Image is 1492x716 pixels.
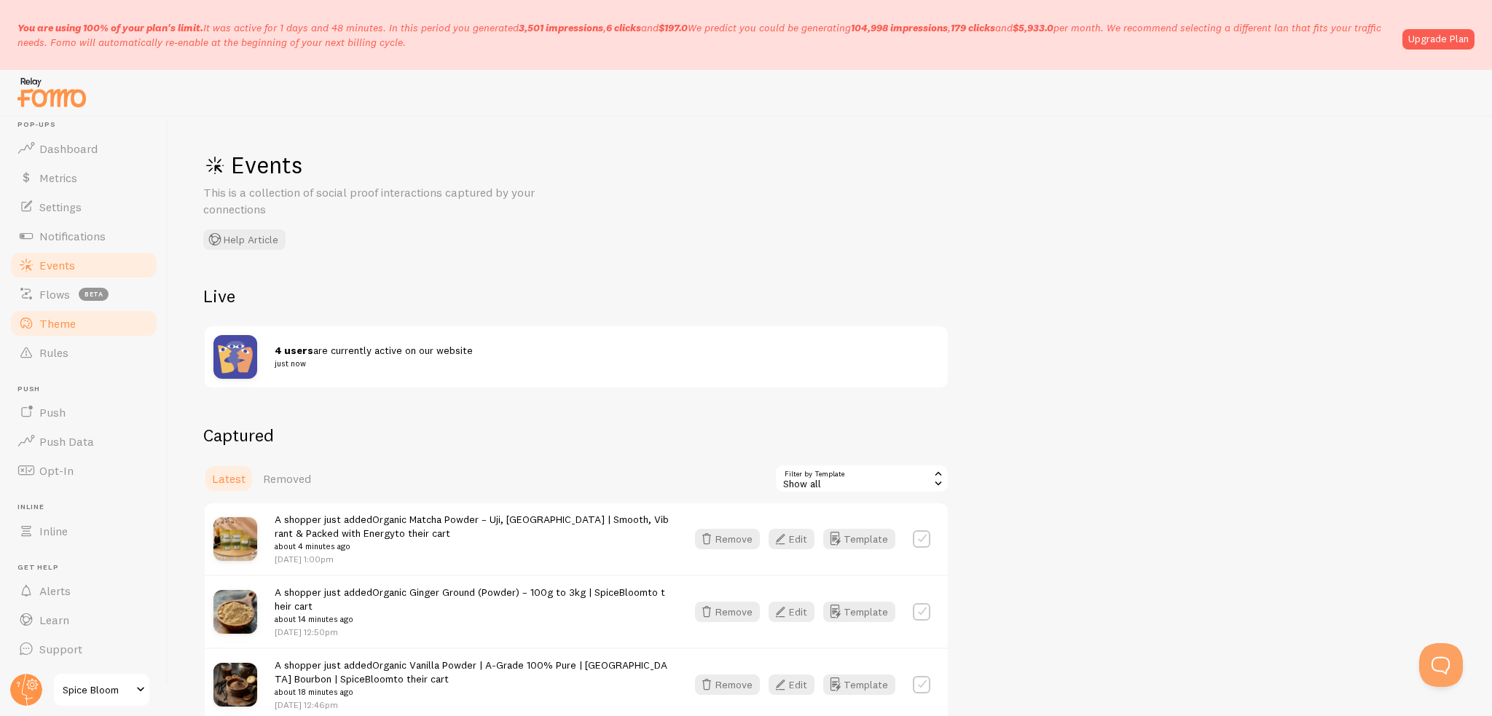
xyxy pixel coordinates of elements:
[823,602,895,622] button: Template
[213,517,257,561] img: organic-matcha-powder-aaa-grade-smooth-taste-clean-energy-boost-3468785.png
[39,642,82,656] span: Support
[275,344,313,357] strong: 4 users
[63,681,132,699] span: Spice Bloom
[79,288,109,301] span: beta
[39,287,70,302] span: Flows
[851,21,948,34] b: 104,998 impressions
[275,513,669,554] span: A shopper just added to their cart
[1402,29,1475,50] a: Upgrade Plan
[275,344,922,371] span: are currently active on our website
[769,529,823,549] a: Edit
[9,398,159,427] a: Push
[9,456,159,485] a: Opt-In
[519,21,603,34] b: 3,501 impressions
[9,251,159,280] a: Events
[372,586,648,599] a: Organic Ginger Ground (Powder) – 100g to 3kg | SpiceBloom
[39,463,74,478] span: Opt-In
[39,613,69,627] span: Learn
[39,229,106,243] span: Notifications
[769,674,814,695] button: Edit
[519,21,688,34] span: , and
[275,613,669,626] small: about 14 minutes ago
[39,258,75,272] span: Events
[9,516,159,546] a: Inline
[203,150,640,180] h1: Events
[203,285,949,307] h2: Live
[1419,643,1463,687] iframe: Help Scout Beacon - Open
[9,605,159,634] a: Learn
[823,674,895,695] button: Template
[39,316,76,331] span: Theme
[213,590,257,634] img: organic-ground-ginger-100g-500g-1kg-3kg-spicebloom-409406.png
[9,163,159,192] a: Metrics
[275,357,922,370] small: just now
[774,464,949,493] div: Show all
[17,20,1394,50] p: It was active for 1 days and 48 minutes. In this period you generated We predict you could be gen...
[254,464,320,493] a: Removed
[39,345,68,360] span: Rules
[39,583,71,598] span: Alerts
[9,338,159,367] a: Rules
[15,74,88,111] img: fomo-relay-logo-orange.svg
[769,529,814,549] button: Edit
[769,602,814,622] button: Edit
[39,524,68,538] span: Inline
[52,672,151,707] a: Spice Bloom
[17,503,159,512] span: Inline
[951,21,995,34] b: 179 clicks
[9,280,159,309] a: Flows beta
[39,170,77,185] span: Metrics
[17,563,159,573] span: Get Help
[17,21,203,34] span: You are using 100% of your plan's limit.
[823,529,895,549] button: Template
[769,674,823,695] a: Edit
[769,602,823,622] a: Edit
[263,471,311,486] span: Removed
[203,229,286,250] button: Help Article
[39,141,98,156] span: Dashboard
[9,192,159,221] a: Settings
[17,120,159,130] span: Pop-ups
[275,699,669,711] p: [DATE] 12:46pm
[203,424,949,446] h2: Captured
[851,21,1053,34] span: , and
[695,674,760,695] button: Remove
[39,434,94,449] span: Push Data
[695,602,760,622] button: Remove
[39,200,82,214] span: Settings
[275,553,669,565] p: [DATE] 1:00pm
[213,663,257,707] img: organic-vanilla-bean-powder-a-grade-pure-aromatic-spicebloom-678954.png
[659,21,688,34] b: $197.0
[275,586,669,626] span: A shopper just added to their cart
[606,21,641,34] b: 6 clicks
[212,471,246,486] span: Latest
[9,427,159,456] a: Push Data
[275,626,669,638] p: [DATE] 12:50pm
[1013,21,1053,34] b: $5,933.0
[203,464,254,493] a: Latest
[275,685,669,699] small: about 18 minutes ago
[275,513,669,540] a: Organic Matcha Powder – Uji, [GEOGRAPHIC_DATA] | Smooth, Vibrant & Packed with Energy
[275,658,667,685] a: Organic Vanilla Powder | A-Grade 100% Pure | [GEOGRAPHIC_DATA] Bourbon | SpiceBloom
[39,405,66,420] span: Push
[9,634,159,664] a: Support
[275,658,669,699] span: A shopper just added to their cart
[9,309,159,338] a: Theme
[9,134,159,163] a: Dashboard
[17,385,159,394] span: Push
[275,540,669,553] small: about 4 minutes ago
[213,335,257,379] img: pageviews.png
[9,221,159,251] a: Notifications
[9,576,159,605] a: Alerts
[203,184,553,218] p: This is a collection of social proof interactions captured by your connections
[695,529,760,549] button: Remove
